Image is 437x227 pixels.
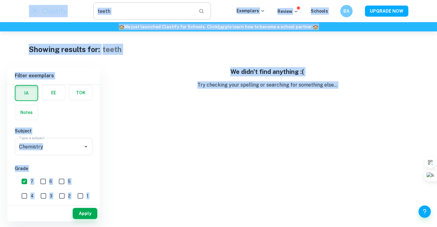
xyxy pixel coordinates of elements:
span: 7 [30,178,33,185]
p: Try checking your spelling or searching for something else... [105,81,430,89]
button: Open [82,142,90,151]
span: 1 [87,193,88,199]
span: 🏫 [119,24,124,29]
h6: Grade [15,165,92,172]
button: Apply [73,208,97,219]
label: Type a subject [19,135,45,140]
h6: Filter exemplars [7,67,100,84]
button: EE [42,85,65,100]
span: 2 [68,193,71,199]
a: Schools [311,9,328,14]
h1: Showing results for: [29,44,100,55]
button: IA [15,86,38,100]
span: 4 [30,193,34,199]
img: Clastify logo [29,5,68,17]
h6: We just launched Clastify for Schools. Click to learn how to become a school partner. [1,23,436,30]
h6: Subject [15,128,92,134]
button: Notes [15,105,38,120]
span: 6 [49,178,52,185]
span: 5 [68,178,71,185]
span: 🏫 [313,24,318,29]
input: Search for any exemplars... [93,2,194,20]
a: here [218,24,227,29]
p: Exemplars [237,7,265,14]
h1: teeth [103,44,122,55]
h6: BA [343,8,350,14]
button: BA [340,5,353,17]
button: UPGRADE NOW [365,6,408,17]
span: 3 [50,193,52,199]
button: TOK [69,85,92,100]
p: Review [277,8,298,15]
button: Help and Feedback [419,205,431,218]
h5: We didn't find anything :( [105,67,430,76]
